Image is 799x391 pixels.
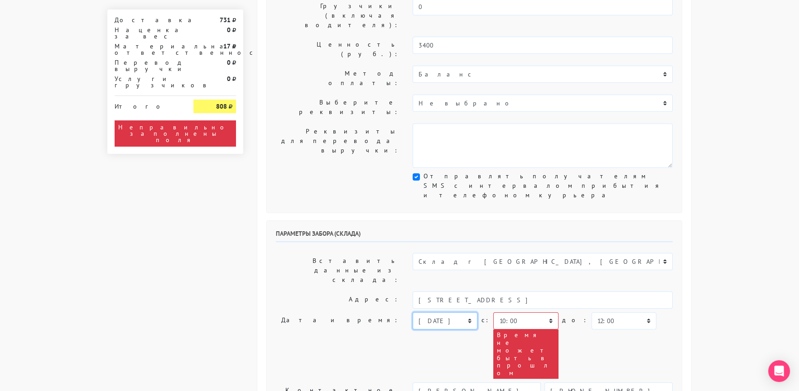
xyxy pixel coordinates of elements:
strong: 0 [227,75,231,83]
label: Адрес: [269,291,406,309]
div: Итого [115,100,180,110]
strong: 17 [223,42,231,50]
h6: Параметры забора (склада) [276,230,673,242]
label: Ценность (руб.): [269,37,406,62]
div: Материальная ответственность [108,43,187,56]
div: Неправильно заполнены поля [115,120,236,147]
strong: 0 [227,26,231,34]
label: Отправлять получателям SMS с интервалом прибытия и телефоном курьера [424,172,673,200]
div: Доставка [108,17,187,23]
label: Метод оплаты: [269,66,406,91]
label: Выберите реквизиты: [269,95,406,120]
strong: 808 [216,102,227,110]
label: c: [481,312,490,328]
strong: 0 [227,58,231,67]
strong: 731 [220,16,231,24]
label: Дата и время: [269,312,406,379]
div: Услуги грузчиков [108,76,187,88]
label: Реквизиты для перевода выручки: [269,124,406,168]
label: Вставить данные из склада: [269,253,406,288]
div: Наценка за вес [108,27,187,39]
div: Open Intercom Messenger [768,360,790,382]
div: Время не может быть в прошлом [493,329,558,379]
label: до: [562,312,588,328]
div: Перевод выручки [108,59,187,72]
